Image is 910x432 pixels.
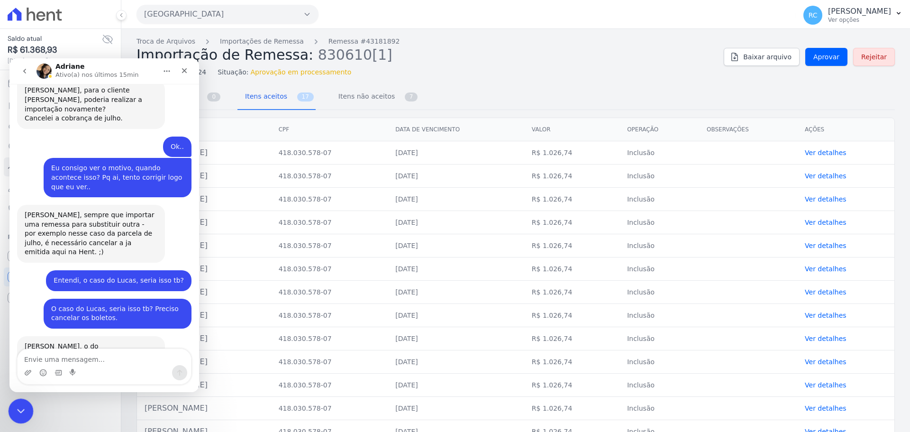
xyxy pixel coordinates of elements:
[524,165,619,188] td: R$ 1.026,74
[8,74,113,307] nav: Sidebar
[813,52,839,62] span: Aprovar
[805,358,846,366] a: Ver detalhes
[619,257,699,281] td: Inclusão
[4,247,117,266] a: Recebíveis
[137,257,271,281] td: [PERSON_NAME]
[137,397,271,420] td: [PERSON_NAME]
[828,16,891,24] p: Ver opções
[524,118,619,141] th: Valor
[271,304,388,327] td: 418.030.578-07
[724,48,800,66] a: Baixar arquivo
[331,85,420,110] a: Itens não aceitos 7
[388,374,524,397] td: [DATE]
[524,397,619,420] td: R$ 1.026,74
[251,67,352,77] span: Aprovação em processamento
[524,304,619,327] td: R$ 1.026,74
[805,404,846,412] a: Ver detalhes
[388,234,524,257] td: [DATE]
[136,5,318,24] button: [GEOGRAPHIC_DATA]
[15,311,22,318] button: Carregar anexo
[218,67,248,77] span: Situação:
[137,350,271,374] td: [PERSON_NAME]
[136,37,195,46] a: Troca de Arquivos
[619,281,699,304] td: Inclusão
[388,188,524,211] td: [DATE]
[805,195,846,203] a: Ver detalhes
[8,278,155,317] div: [PERSON_NAME], o do [PERSON_NAME], é uma renegociação ou atualização de parcela vencida?
[318,46,392,63] span: 830610[1]
[44,218,174,227] div: Entendi, o caso do Lucas, seria isso tb?
[297,92,314,101] span: 17
[9,399,34,424] iframe: Intercom live chat
[4,137,117,156] a: Pagamentos
[805,172,846,180] a: Ver detalhes
[8,147,155,204] div: [PERSON_NAME], sempre que importar uma remessa para substituir outra - por exemplo nesse caso da ...
[524,257,619,281] td: R$ 1.026,74
[161,84,174,93] div: Ok..
[8,278,182,334] div: Adriane diz…
[805,381,846,389] a: Ver detalhes
[8,212,182,240] div: Raquel diz…
[8,100,182,147] div: Raquel diz…
[388,257,524,281] td: [DATE]
[137,327,271,350] td: [PERSON_NAME]
[34,100,182,139] div: Eu consigo ver o motivo, quando acontece isso? Pq ai, tento corrigir logo que eu ver..
[8,56,102,65] span: [DATE] 14:03
[34,240,182,270] div: O caso do Lucas, seria isso tb? Preciso cancelar os boletos.
[137,118,271,141] th: Cliente
[388,327,524,350] td: [DATE]
[619,327,699,350] td: Inclusão
[524,188,619,211] td: R$ 1.026,74
[619,234,699,257] td: Inclusão
[619,118,699,141] th: Operação
[619,211,699,234] td: Inclusão
[15,284,148,312] div: [PERSON_NAME], o do [PERSON_NAME], é uma renegociação ou atualização de parcela vencida?
[137,211,271,234] td: [PERSON_NAME]
[805,335,846,342] a: Ver detalhes
[328,37,400,46] a: Remessa #43181892
[4,95,117,114] a: Extrato
[4,267,117,286] a: Conta Hent Novidade
[4,157,117,176] a: Troca de Arquivos
[388,350,524,374] td: [DATE]
[861,52,887,62] span: Rejeitar
[45,311,53,318] button: Seletor de Gif
[154,78,182,99] div: Ok..
[524,211,619,234] td: R$ 1.026,74
[699,118,797,141] th: Observações
[388,211,524,234] td: [DATE]
[743,52,792,62] span: Baixar arquivo
[271,257,388,281] td: 418.030.578-07
[388,397,524,420] td: [DATE]
[524,327,619,350] td: R$ 1.026,74
[137,234,271,257] td: [PERSON_NAME]
[619,141,699,165] td: Inclusão
[8,240,182,278] div: Raquel diz…
[619,304,699,327] td: Inclusão
[136,85,419,110] nav: Tab selector
[4,199,117,218] a: Negativação
[388,118,524,141] th: Data de vencimento
[619,350,699,374] td: Inclusão
[271,165,388,188] td: 418.030.578-07
[8,147,182,212] div: Adriane diz…
[271,397,388,420] td: 418.030.578-07
[619,165,699,188] td: Inclusão
[271,350,388,374] td: 418.030.578-07
[137,374,271,397] td: [PERSON_NAME]
[805,242,846,249] a: Ver detalhes
[388,281,524,304] td: [DATE]
[805,312,846,319] a: Ver detalhes
[828,7,891,16] p: [PERSON_NAME]
[4,74,117,93] a: Cobranças
[9,58,199,392] iframe: Intercom live chat
[809,12,818,18] span: RC
[137,141,271,165] td: [PERSON_NAME]
[8,231,113,243] div: Plataformas
[619,397,699,420] td: Inclusão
